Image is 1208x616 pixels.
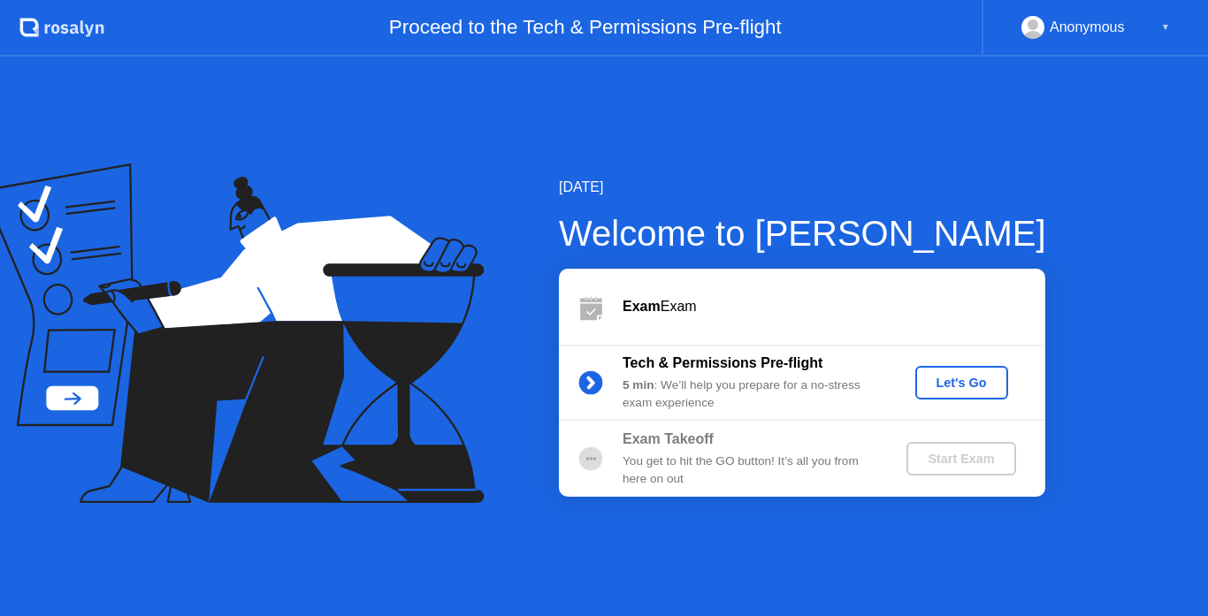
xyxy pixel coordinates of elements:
[559,177,1046,198] div: [DATE]
[623,355,822,370] b: Tech & Permissions Pre-flight
[623,376,877,413] div: : We’ll help you prepare for a no-stress exam experience
[922,376,1001,390] div: Let's Go
[1161,16,1170,39] div: ▼
[623,296,1045,317] div: Exam
[559,207,1046,260] div: Welcome to [PERSON_NAME]
[623,299,661,314] b: Exam
[623,378,654,392] b: 5 min
[623,452,877,489] div: You get to hit the GO button! It’s all you from here on out
[1050,16,1125,39] div: Anonymous
[914,452,1008,466] div: Start Exam
[906,442,1015,475] button: Start Exam
[623,431,714,446] b: Exam Takeoff
[915,366,1008,399] button: Let's Go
